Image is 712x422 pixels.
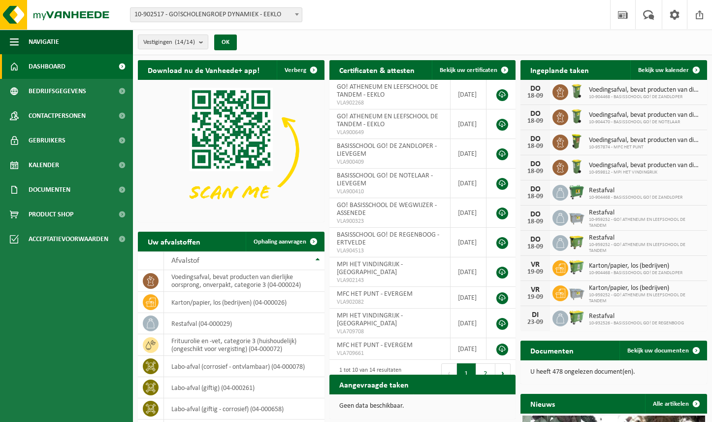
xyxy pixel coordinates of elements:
span: Karton/papier, los (bedrijven) [589,262,682,270]
span: GO! ATHENEUM EN LEEFSCHOOL DE TANDEM - EEKLO [337,83,438,99]
span: Kalender [29,153,59,177]
button: Verberg [277,60,324,80]
button: Previous [441,363,457,383]
img: Download de VHEPlus App [138,80,324,220]
span: Acceptatievoorwaarden [29,227,108,251]
div: 19-09 [525,294,545,301]
button: OK [214,35,237,50]
span: 10-904470 - BASISSCHOOL GO! DE NOTELAAR [589,119,702,125]
img: WB-1100-HPE-GN-51 [568,234,585,250]
div: 18-09 [525,118,545,125]
td: labo-afval (giftig - corrosief) (04-000658) [164,398,324,420]
div: 1 tot 10 van 14 resultaten [334,362,401,384]
span: VLA709661 [337,350,443,357]
div: 18-09 [525,93,545,100]
span: MFC HET PUNT - EVERGEM [337,342,413,349]
div: DO [525,211,545,218]
td: [DATE] [451,80,486,109]
span: Verberg [285,67,306,73]
span: VLA902143 [337,277,443,284]
td: [DATE] [451,309,486,338]
span: Voedingsafval, bevat producten van dierlijke oorsprong, onverpakt, categorie 3 [589,162,702,170]
span: Restafval [589,187,682,195]
img: WB-0660-HPE-GN-51 [568,259,585,276]
img: WB-0140-HPE-GN-51 [568,108,585,125]
img: WB-0660-HPE-GN-04 [568,183,585,200]
span: VLA900649 [337,129,443,137]
span: VLA709708 [337,328,443,336]
span: Vestigingen [143,35,195,50]
td: [DATE] [451,169,486,198]
span: 10-959252 - GO! ATHENEUM EN LEEFSCHOOL DE TANDEM [589,292,702,304]
span: BASISSCHOOL GO! DE NOTELAAR - LIEVEGEM [337,172,433,187]
span: Afvalstof [171,257,199,265]
img: WB-0660-HPE-GN-51 [568,309,585,326]
span: 10-904468 - BASISSCHOOL GO! DE ZANDLOPER [589,94,702,100]
span: Restafval [589,313,684,320]
span: 10-959812 - MPI HET VINDINGRIJK [589,170,702,176]
span: MFC HET PUNT - EVERGEM [337,290,413,298]
td: [DATE] [451,257,486,287]
a: Bekijk uw certificaten [432,60,515,80]
span: 10-902517 - GO!SCHOLENGROEP DYNAMIEK - EEKLO [130,7,302,22]
span: Gebruikers [29,128,65,153]
div: DO [525,135,545,143]
button: Next [495,363,511,383]
div: 18-09 [525,244,545,250]
div: DO [525,185,545,193]
p: Geen data beschikbaar. [339,403,506,410]
img: WB-2500-GAL-GY-04 [568,284,585,301]
span: VLA900323 [337,217,443,225]
span: 10-959252 - GO! ATHENEUM EN LEEFSCHOOL DE TANDEM [589,242,702,254]
span: Bekijk uw kalender [638,67,689,73]
div: 18-09 [525,193,545,200]
span: 10-957874 - MFC HET PUNT [589,144,702,150]
span: GO! BASISSCHOOL DE WEGWIJZER - ASSENEDE [337,202,437,217]
button: 1 [457,363,476,383]
span: VLA900410 [337,188,443,196]
div: DI [525,311,545,319]
img: WB-0140-HPE-GN-51 [568,83,585,100]
span: BASISSCHOOL GO! DE REGENBOOG - ERTVELDE [337,231,439,246]
td: [DATE] [451,287,486,309]
div: VR [525,261,545,269]
span: VLA904513 [337,247,443,255]
span: MPI HET VINDINGRIJK - [GEOGRAPHIC_DATA] [337,261,403,276]
div: 18-09 [525,168,545,175]
span: Documenten [29,177,70,202]
span: Voedingsafval, bevat producten van dierlijke oorsprong, onverpakt, categorie 3 [589,86,702,94]
td: [DATE] [451,228,486,257]
td: karton/papier, los (bedrijven) (04-000026) [164,292,324,313]
span: Restafval [589,234,702,242]
a: Bekijk uw documenten [619,341,706,360]
div: 23-09 [525,319,545,326]
span: 10-932526 - BASISSCHOOL GO! DE REGENBOOG [589,320,684,326]
span: Dashboard [29,54,65,79]
td: [DATE] [451,198,486,228]
td: labo-afval (giftig) (04-000261) [164,377,324,398]
h2: Certificaten & attesten [329,60,424,79]
button: 2 [476,363,495,383]
h2: Ingeplande taken [520,60,599,79]
div: 18-09 [525,143,545,150]
span: VLA902082 [337,298,443,306]
span: Karton/papier, los (bedrijven) [589,284,702,292]
a: Ophaling aanvragen [246,232,324,251]
img: WB-0060-HPE-GN-50 [568,133,585,150]
span: Bedrijfsgegevens [29,79,86,104]
span: VLA902268 [337,99,443,107]
div: DO [525,236,545,244]
td: [DATE] [451,338,486,360]
span: Ophaling aanvragen [254,239,306,245]
td: frituurolie en -vet, categorie 3 (huishoudelijk) (ongeschikt voor vergisting) (04-000072) [164,334,324,356]
span: 10-902517 - GO!SCHOLENGROEP DYNAMIEK - EEKLO [130,8,302,22]
span: Voedingsafval, bevat producten van dierlijke oorsprong, onverpakt, categorie 3 [589,137,702,144]
span: 10-904468 - BASISSCHOOL GO! DE ZANDLOPER [589,270,682,276]
div: DO [525,110,545,118]
span: Navigatie [29,30,59,54]
h2: Download nu de Vanheede+ app! [138,60,269,79]
h2: Uw afvalstoffen [138,232,210,251]
td: labo-afval (corrosief - ontvlambaar) (04-000078) [164,356,324,377]
span: Bekijk uw documenten [627,348,689,354]
h2: Documenten [520,341,583,360]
